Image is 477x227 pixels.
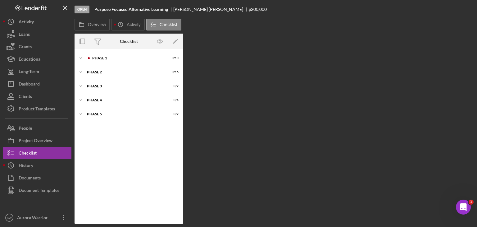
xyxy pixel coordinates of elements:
div: Dashboard [19,78,40,92]
span: $200,000 [248,7,267,12]
button: Checklist [3,147,71,159]
div: Product Templates [19,103,55,117]
div: Long-Term [19,65,39,79]
div: Phase 2 [87,70,163,74]
div: Document Templates [19,184,59,198]
button: Long-Term [3,65,71,78]
div: Activity [19,16,34,30]
button: Checklist [146,19,181,30]
button: Project Overview [3,134,71,147]
div: Phase 3 [87,84,163,88]
button: Activity [111,19,144,30]
button: Product Templates [3,103,71,115]
button: Document Templates [3,184,71,197]
div: Aurora Warrior [16,211,56,225]
button: People [3,122,71,134]
div: Open [75,6,89,13]
button: Loans [3,28,71,40]
label: Overview [88,22,106,27]
div: Phase 5 [87,112,163,116]
div: 0 / 4 [167,98,179,102]
text: AW [7,216,12,220]
button: Dashboard [3,78,71,90]
div: Loans [19,28,30,42]
button: Overview [75,19,110,30]
div: People [19,122,32,136]
button: AWAurora Warrior [3,211,71,224]
iframe: Intercom live chat [456,200,471,215]
div: History [19,159,33,173]
div: Documents [19,172,41,186]
div: Grants [19,40,32,54]
button: Educational [3,53,71,65]
div: 0 / 2 [167,84,179,88]
span: 1 [469,200,474,205]
div: Phase 4 [87,98,163,102]
button: Grants [3,40,71,53]
div: 0 / 16 [167,70,179,74]
b: Purpose Focused Alternative Learning [94,7,168,12]
label: Activity [127,22,140,27]
button: Clients [3,90,71,103]
div: Checklist [120,39,138,44]
div: Clients [19,90,32,104]
div: Project Overview [19,134,52,148]
div: Phase 1 [92,56,163,60]
label: Checklist [160,22,177,27]
button: Activity [3,16,71,28]
div: Educational [19,53,42,67]
button: Documents [3,172,71,184]
div: 0 / 2 [167,112,179,116]
div: 0 / 10 [167,56,179,60]
button: History [3,159,71,172]
div: [PERSON_NAME] [PERSON_NAME] [173,7,248,12]
div: Checklist [19,147,37,161]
